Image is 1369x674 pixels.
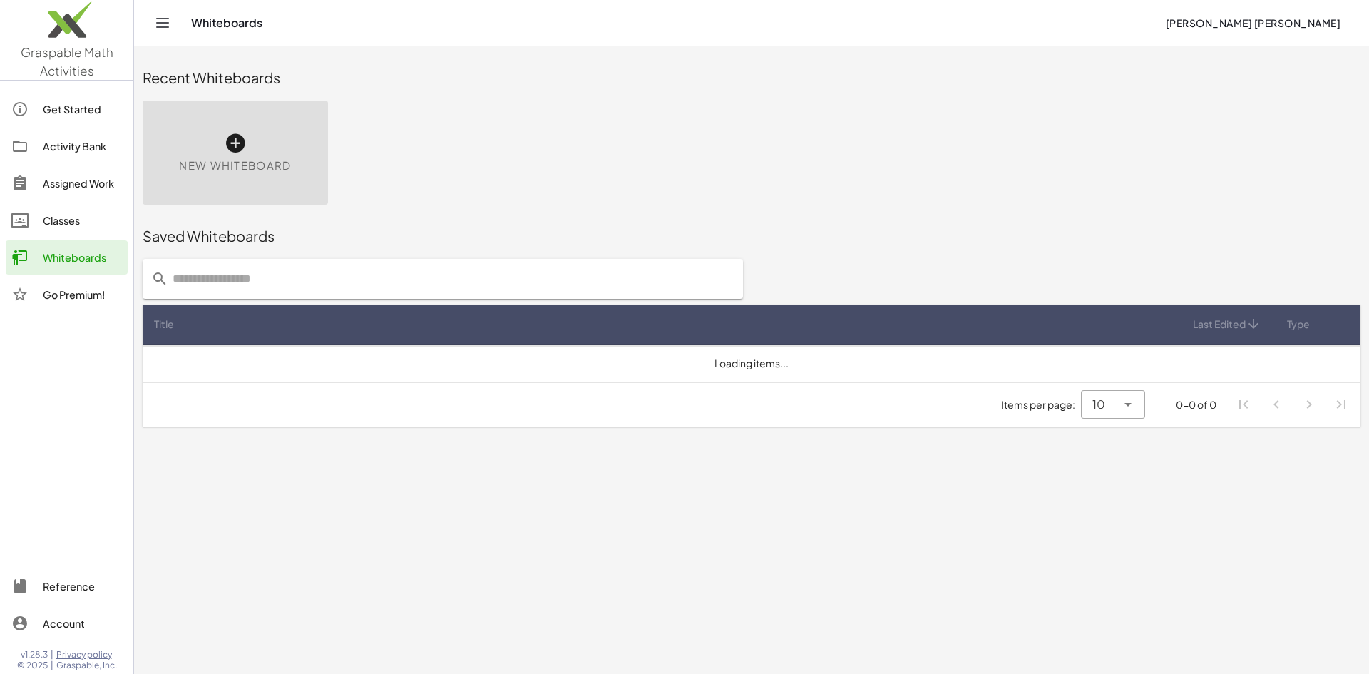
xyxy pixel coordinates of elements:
a: Whiteboards [6,240,128,275]
span: © 2025 [17,660,48,671]
div: Reference [43,578,122,595]
div: Saved Whiteboards [143,226,1360,246]
span: | [51,660,53,671]
div: Classes [43,212,122,229]
a: Get Started [6,92,128,126]
span: Graspable, Inc. [56,660,117,671]
div: Get Started [43,101,122,118]
a: Activity Bank [6,129,128,163]
span: Items per page: [1001,397,1081,412]
div: Assigned Work [43,175,122,192]
a: Assigned Work [6,166,128,200]
div: Account [43,615,122,632]
span: Last Edited [1193,317,1246,332]
div: Activity Bank [43,138,122,155]
td: Loading items... [143,345,1360,382]
div: Whiteboards [43,249,122,266]
button: [PERSON_NAME] [PERSON_NAME] [1154,10,1352,36]
a: Reference [6,569,128,603]
span: v1.28.3 [21,649,48,660]
span: Graspable Math Activities [21,44,113,78]
a: Account [6,606,128,640]
span: Title [154,317,174,332]
div: Go Premium! [43,286,122,303]
div: 0-0 of 0 [1176,397,1216,412]
span: [PERSON_NAME] [PERSON_NAME] [1165,16,1340,29]
span: Type [1287,317,1310,332]
a: Classes [6,203,128,238]
span: 10 [1092,396,1105,413]
i: prepended action [151,270,168,287]
span: New Whiteboard [179,158,291,174]
span: | [51,649,53,660]
div: Recent Whiteboards [143,68,1360,88]
a: Privacy policy [56,649,117,660]
button: Toggle navigation [151,11,174,34]
nav: Pagination Navigation [1228,389,1358,422]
